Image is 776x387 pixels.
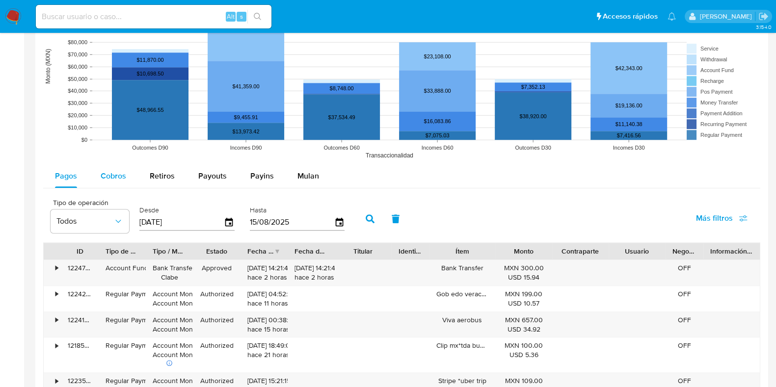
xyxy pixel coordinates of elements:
input: Buscar usuario o caso... [36,10,271,23]
p: carlos.soto@mercadolibre.com.mx [699,12,755,21]
a: Salir [758,11,769,22]
span: Alt [227,12,235,21]
span: 3.154.0 [755,23,771,31]
a: Notificaciones [668,12,676,21]
span: s [240,12,243,21]
button: search-icon [247,10,268,24]
span: Accesos rápidos [603,11,658,22]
